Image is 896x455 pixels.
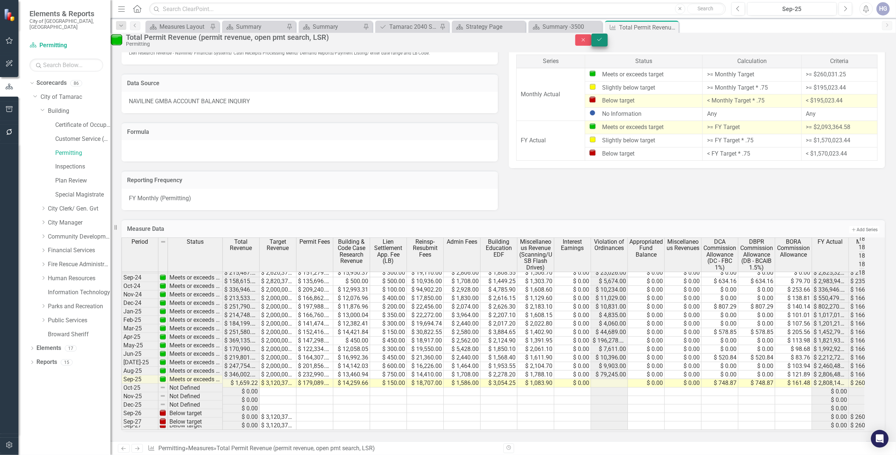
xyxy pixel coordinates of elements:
[333,294,370,303] td: $ 12,076.96
[481,311,517,320] td: $ 2,207.10
[738,286,775,294] td: $ 0.00
[702,303,738,311] td: $ 807.29
[313,22,361,31] div: Summary
[333,354,370,362] td: $ 16,992.36
[554,354,591,362] td: $ 0.00
[591,311,628,320] td: $ 4,835.00
[370,294,407,303] td: $ 400.00
[812,294,849,303] td: $ 550,479.77
[48,233,110,241] a: Community Development
[407,337,444,345] td: $ 18,917.00
[48,330,110,339] a: Broward Sheriff
[849,320,886,328] td: $ 166,666.67
[407,362,444,371] td: $ 16,226.00
[370,337,407,345] td: $ 450.00
[48,107,110,115] a: Building
[775,337,812,345] td: $ 113.98
[223,277,260,286] td: $ 158,615.14
[55,177,110,185] a: Plan Review
[122,274,158,282] td: Sep-24
[628,277,665,286] td: $ 0.00
[775,328,812,337] td: $ 205.56
[48,219,110,227] a: City Manager
[444,303,481,311] td: $ 2,074.00
[168,358,223,367] td: Meets or exceeds target
[370,277,407,286] td: $ 500.00
[812,354,849,362] td: $ 2,212,727.11
[48,316,110,325] a: Public Services
[665,328,702,337] td: $ 0.00
[628,328,665,337] td: $ 0.00
[775,294,812,303] td: $ 138.81
[849,286,886,294] td: $ 166,666.67
[168,291,223,299] td: Meets or exceeds target
[260,371,296,379] td: $ 2,000,000.00
[517,294,554,303] td: $ 1,129.60
[48,246,110,255] a: Financial Services
[591,286,628,294] td: $ 10,234.00
[466,22,524,31] div: Strategy Page
[590,70,595,76] img: Meets or exceeds target
[55,191,110,199] a: Special Magistrate
[160,317,166,323] img: 1UOPjbPZzarJnojPNnPdqcrKqsyubKg2UwelywlROmNPl+gdMW9Kb8ri8GgAAAABJRU5ErkJggg==
[849,294,886,303] td: $ 166,666.67
[407,320,444,328] td: $ 19,694.74
[122,341,158,350] td: May-25
[377,22,438,31] a: Tamarac 2040 Strategic Plan - Departmental Action Plan
[260,362,296,371] td: $ 2,000,000.00
[168,333,223,341] td: Meets or exceeds target
[160,342,166,348] img: 1UOPjbPZzarJnojPNnPdqcrKqsyubKg2UwelywlROmNPl+gdMW9Kb8ri8GgAAAABJRU5ErkJggg==
[159,22,208,31] div: Measures Layout
[517,303,554,311] td: $ 2,183.10
[590,84,595,90] img: Slightly below target
[812,311,849,320] td: $ 1,017,018.65
[517,328,554,337] td: $ 1,402.90
[738,277,775,286] td: $ 634.16
[738,294,775,303] td: $ 0.00
[41,93,110,101] a: City of Tamarac
[296,345,333,354] td: $ 122,334.00
[223,320,260,328] td: $ 184,199.57
[160,291,166,297] img: 1UOPjbPZzarJnojPNnPdqcrKqsyubKg2UwelywlROmNPl+gdMW9Kb8ri8GgAAAABJRU5ErkJggg==
[517,320,554,328] td: $ 2,022.80
[122,358,158,367] td: [DATE]-25
[122,350,158,358] td: Jun-25
[849,277,886,286] td: $ 235,031.25
[333,371,370,379] td: $ 13,460.94
[296,328,333,337] td: $ 152,416.62
[591,277,628,286] td: $ 5,674.00
[168,367,223,375] td: Meets or exceeds target
[702,345,738,354] td: $ 0.00
[738,320,775,328] td: $ 0.00
[702,328,738,337] td: $ 578.85
[554,286,591,294] td: $ 0.00
[260,328,296,337] td: $ 2,000,000.00
[444,354,481,362] td: $ 2,440.00
[481,277,517,286] td: $ 1,449.25
[147,22,208,31] a: Measures Layout
[665,345,702,354] td: $ 0.00
[517,345,554,354] td: $ 2,061.10
[665,294,702,303] td: $ 0.00
[407,303,444,311] td: $ 22,456.00
[444,294,481,303] td: $ 1,830.00
[591,320,628,328] td: $ 4,060.00
[149,3,726,15] input: Search ClearPoint...
[591,328,628,337] td: $ 44,689.00
[775,362,812,371] td: $ 103.94
[481,294,517,303] td: $ 2,616.15
[665,337,702,345] td: $ 0.00
[628,354,665,362] td: $ 0.00
[481,345,517,354] td: $ 1,850.10
[702,277,738,286] td: $ 634.16
[160,351,166,357] img: 1UOPjbPZzarJnojPNnPdqcrKqsyubKg2UwelywlROmNPl+gdMW9Kb8ri8GgAAAABJRU5ErkJggg==
[590,97,595,103] img: Below target
[590,136,595,142] img: Slightly below target
[628,362,665,371] td: $ 0.00
[702,354,738,362] td: $ 520.84
[260,303,296,311] td: $ 2,000,000.00
[407,277,444,286] td: $ 10,936.00
[333,362,370,371] td: $ 14,142.03
[812,277,849,286] td: $ 2,983,944.50
[481,337,517,345] td: $ 2,124.90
